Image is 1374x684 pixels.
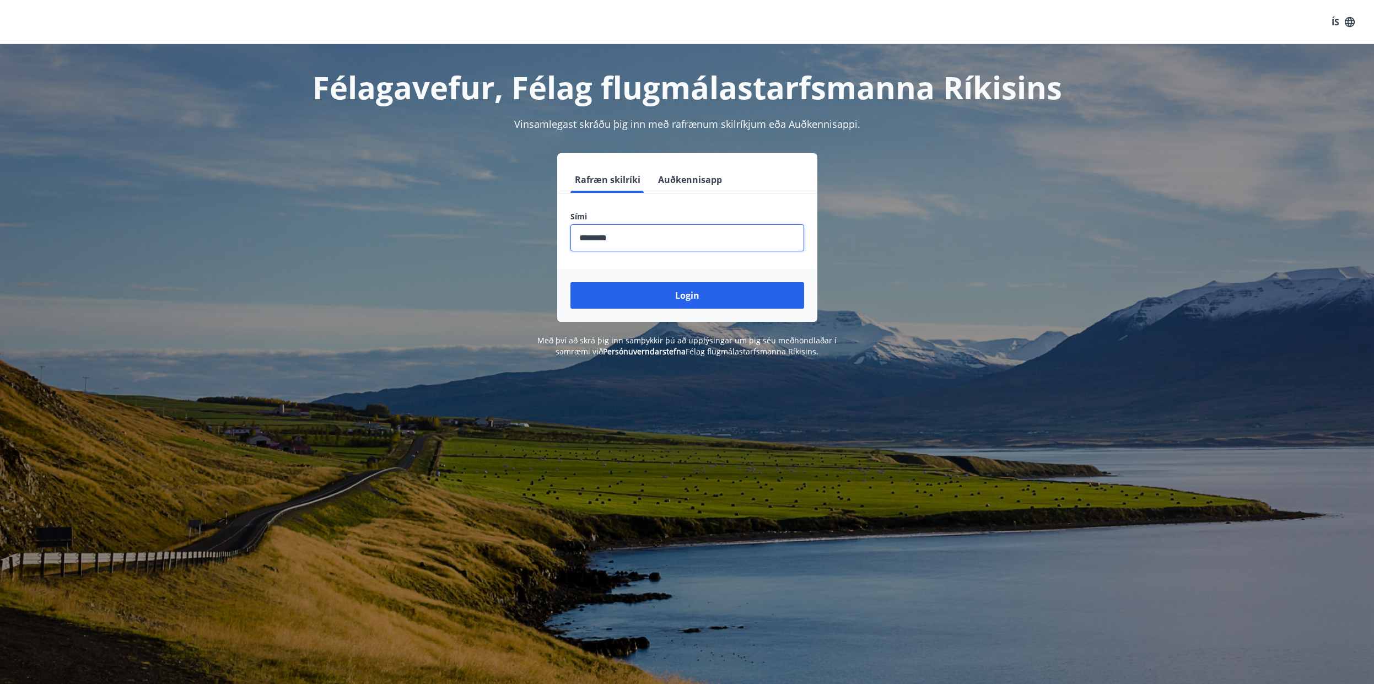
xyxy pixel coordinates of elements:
button: Auðkennisapp [654,166,726,193]
a: Persónuverndarstefna [603,346,686,357]
span: Með því að skrá þig inn samþykkir þú að upplýsingar um þig séu meðhöndlaðar í samræmi við Félag f... [537,335,837,357]
button: Rafræn skilríki [570,166,645,193]
label: Sími [570,211,804,222]
button: ÍS [1325,12,1361,32]
h1: Félagavefur, Félag flugmálastarfsmanna Ríkisins [304,66,1071,108]
button: Login [570,282,804,309]
span: Vinsamlegast skráðu þig inn með rafrænum skilríkjum eða Auðkennisappi. [514,117,860,131]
